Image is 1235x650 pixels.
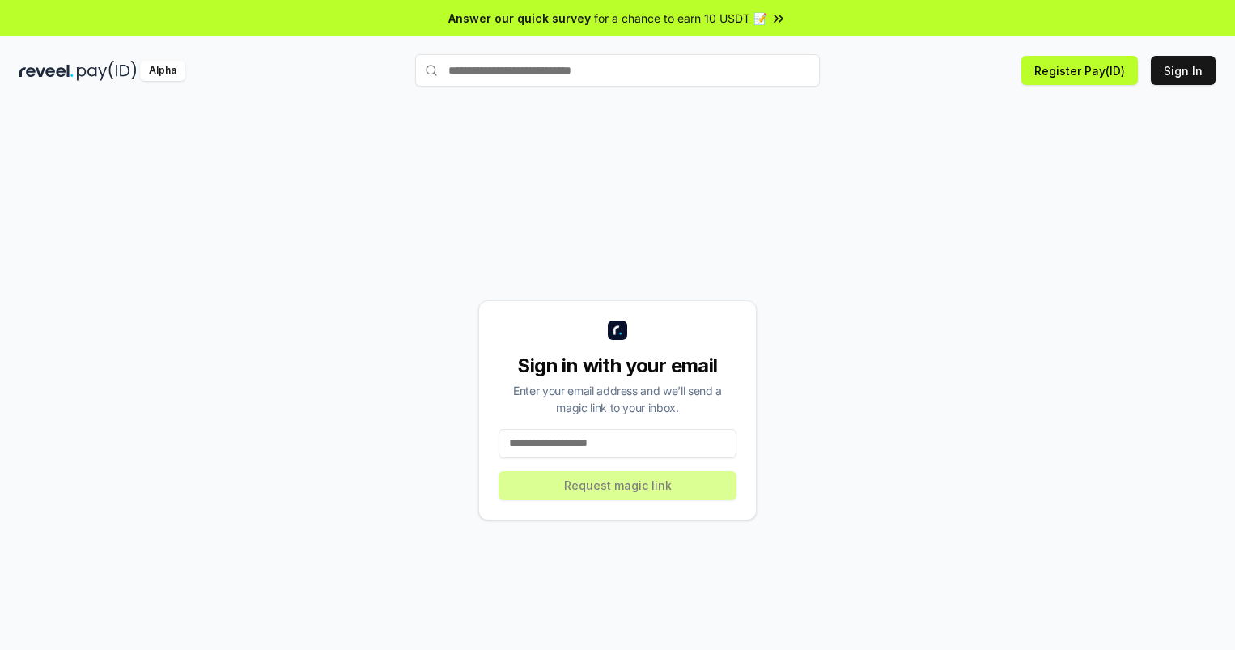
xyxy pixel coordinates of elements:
div: Alpha [140,61,185,81]
img: logo_small [608,321,627,340]
img: pay_id [77,61,137,81]
img: reveel_dark [19,61,74,81]
button: Register Pay(ID) [1021,56,1138,85]
div: Enter your email address and we’ll send a magic link to your inbox. [499,382,736,416]
div: Sign in with your email [499,353,736,379]
button: Sign In [1151,56,1216,85]
span: for a chance to earn 10 USDT 📝 [594,10,767,27]
span: Answer our quick survey [448,10,591,27]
